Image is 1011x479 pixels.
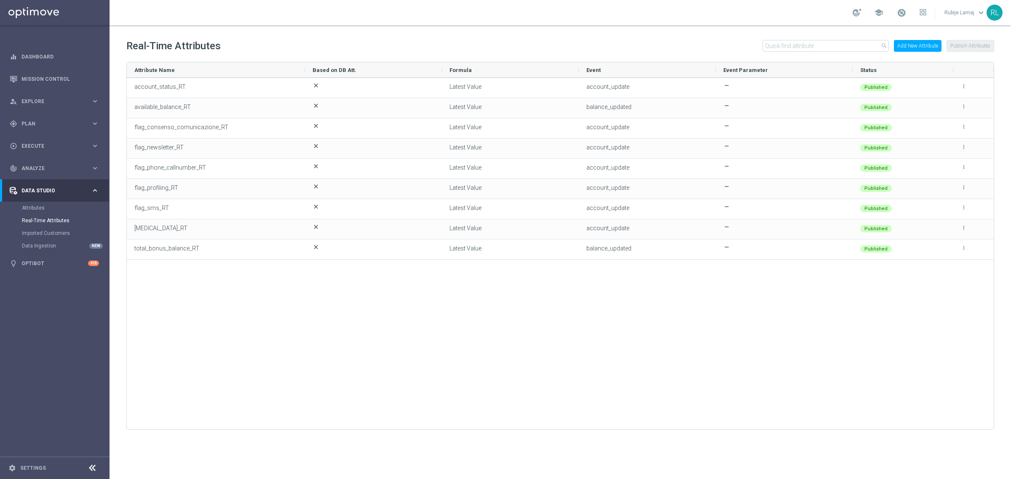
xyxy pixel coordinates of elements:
div: Published [860,165,892,172]
div: Execute [10,142,91,150]
span: Attribute Name [134,67,175,73]
i: keyboard_arrow_right [91,186,99,194]
span: remove [723,102,730,109]
span: school [874,8,883,17]
div: Published [860,84,892,91]
span: Latest Value [449,164,481,171]
div: Published [860,205,892,212]
span: remove [723,122,730,129]
i: more_vert [961,124,967,130]
div: Optibot [10,252,99,274]
span: remove [723,203,730,210]
h2: Real-Time Attributes [126,39,221,53]
div: Dashboard [10,45,99,68]
button: play_circle_outline Execute keyboard_arrow_right [9,143,99,149]
div: Imported Customers [22,227,109,239]
span: close [313,143,319,149]
span: Analyze [21,166,91,171]
span: flag_phone_callnumber_RT [134,164,206,171]
span: Status [860,67,877,73]
span: remove [723,143,730,149]
span: account_update [586,184,629,191]
i: search [881,43,888,49]
div: Plan [10,120,91,128]
i: more_vert [961,205,967,210]
span: Data Studio [21,188,91,193]
div: RL [987,5,1003,21]
i: gps_fixed [10,120,17,128]
div: Data Ingestion [22,239,109,252]
span: remove [723,244,730,250]
i: more_vert [961,184,967,190]
i: play_circle_outline [10,142,17,150]
span: Execute [21,144,91,149]
i: more_vert [961,164,967,170]
i: person_search [10,98,17,105]
span: Latest Value [449,245,481,252]
div: Published [860,124,892,131]
a: Data Ingestion [22,242,88,249]
span: Latest Value [449,83,481,90]
button: person_search Explore keyboard_arrow_right [9,98,99,105]
span: account_update [586,164,629,171]
i: more_vert [961,245,967,251]
span: account_update [586,144,629,151]
span: Formula [449,67,472,73]
a: Dashboard [21,45,99,68]
span: keyboard_arrow_down [976,8,986,17]
span: close [313,102,319,109]
span: flag_profiling_RT [134,184,178,191]
a: Optibot [21,252,88,274]
span: Event Parameter [723,67,768,73]
a: Attributes [22,205,88,211]
span: account_update [586,124,629,130]
span: Latest Value [449,104,481,110]
span: close [313,224,319,230]
i: keyboard_arrow_right [91,164,99,172]
span: Latest Value [449,124,481,130]
div: +10 [88,261,99,266]
i: settings [8,464,16,472]
span: flag_consenso_comunicazione_RT [134,124,228,130]
span: close [313,82,319,89]
span: close [313,163,319,170]
button: equalizer Dashboard [9,53,99,60]
div: Explore [10,98,91,105]
span: account_status_RT [134,83,186,90]
a: Mission Control [21,68,99,90]
div: Mission Control [10,68,99,90]
button: lightbulb Optibot +10 [9,260,99,267]
span: Latest Value [449,205,481,211]
span: remove [723,224,730,230]
i: keyboard_arrow_right [91,120,99,128]
span: remove [723,82,730,89]
div: Analyze [10,165,91,172]
i: more_vert [961,83,967,89]
i: more_vert [961,104,967,109]
div: Published [860,104,892,111]
div: Published [860,245,892,253]
a: Settings [20,466,46,471]
span: account_update [586,225,629,232]
i: lightbulb [10,260,17,267]
span: account_update [586,83,629,90]
div: Real-Time Attributes [22,214,109,227]
i: more_vert [961,225,967,231]
span: Based on DB Att. [313,67,356,73]
div: Published [860,144,892,152]
span: close [313,122,319,129]
button: Data Studio keyboard_arrow_right [9,187,99,194]
span: Latest Value [449,225,481,232]
button: gps_fixed Plan keyboard_arrow_right [9,120,99,127]
span: Plan [21,121,91,126]
span: Latest Value [449,144,481,151]
span: close [313,183,319,190]
span: balance_updated [586,245,631,252]
span: close [313,244,319,250]
span: [MEDICAL_DATA]_RT [134,225,187,232]
i: keyboard_arrow_right [91,97,99,105]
